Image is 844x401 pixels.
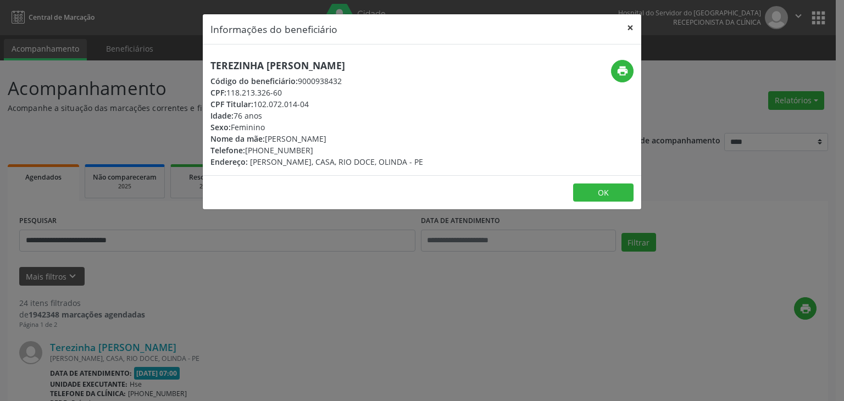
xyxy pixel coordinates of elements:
[210,133,265,144] span: Nome da mãe:
[210,122,231,132] span: Sexo:
[617,65,629,77] i: print
[210,22,337,36] h5: Informações do beneficiário
[210,110,423,121] div: 76 anos
[210,133,423,144] div: [PERSON_NAME]
[210,98,423,110] div: 102.072.014-04
[210,110,234,121] span: Idade:
[250,157,423,167] span: [PERSON_NAME], CASA, RIO DOCE, OLINDA - PE
[210,99,253,109] span: CPF Titular:
[573,183,634,202] button: OK
[611,60,634,82] button: print
[210,76,298,86] span: Código do beneficiário:
[210,157,248,167] span: Endereço:
[210,60,423,71] h5: Terezinha [PERSON_NAME]
[210,121,423,133] div: Feminino
[210,145,245,155] span: Telefone:
[619,14,641,41] button: Close
[210,87,423,98] div: 118.213.326-60
[210,144,423,156] div: [PHONE_NUMBER]
[210,75,423,87] div: 9000938432
[210,87,226,98] span: CPF:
